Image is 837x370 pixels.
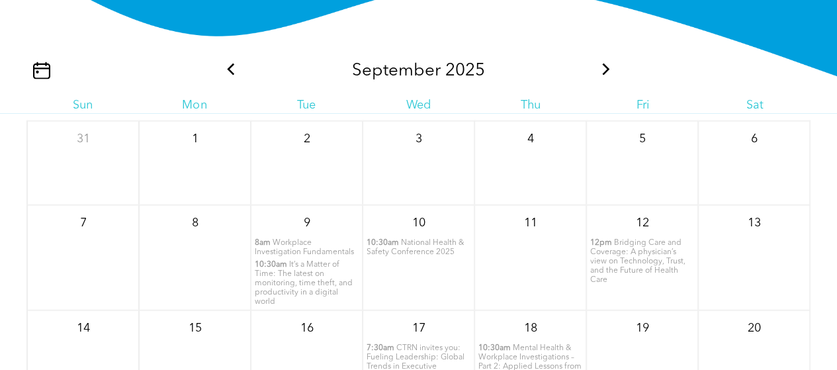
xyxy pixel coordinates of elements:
span: Workplace Investigation Fundamentals [255,239,354,256]
span: It’s a Matter of Time: The latest on monitoring, time theft, and productivity in a digital world [255,261,353,306]
p: 17 [407,316,431,340]
p: 15 [183,316,207,340]
p: 6 [742,127,766,151]
div: Mon [138,98,250,113]
p: 11 [519,211,543,235]
span: 7:30am [367,344,394,353]
div: Tue [251,98,363,113]
p: 8 [183,211,207,235]
div: Wed [363,98,474,113]
p: 13 [742,211,766,235]
p: 10 [407,211,431,235]
span: 10:30am [478,344,511,353]
span: National Health & Safety Conference 2025 [367,239,464,256]
span: 8am [255,238,271,248]
span: 12pm [590,238,612,248]
div: Fri [586,98,698,113]
div: Sat [699,98,811,113]
span: 10:30am [255,260,287,269]
p: 12 [631,211,654,235]
p: 4 [519,127,543,151]
p: 7 [71,211,95,235]
p: 14 [71,316,95,340]
p: 5 [631,127,654,151]
p: 20 [742,316,766,340]
p: 1 [183,127,207,151]
p: 31 [71,127,95,151]
div: Sun [26,98,138,113]
p: 16 [295,316,319,340]
p: 9 [295,211,319,235]
p: 2 [295,127,319,151]
p: 18 [519,316,543,340]
p: 19 [631,316,654,340]
span: 10:30am [367,238,399,248]
span: 2025 [445,62,485,79]
div: Thu [474,98,586,113]
span: Bridging Care and Coverage: A physician’s view on Technology, Trust, and the Future of Health Care [590,239,685,284]
p: 3 [407,127,431,151]
span: September [352,62,441,79]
